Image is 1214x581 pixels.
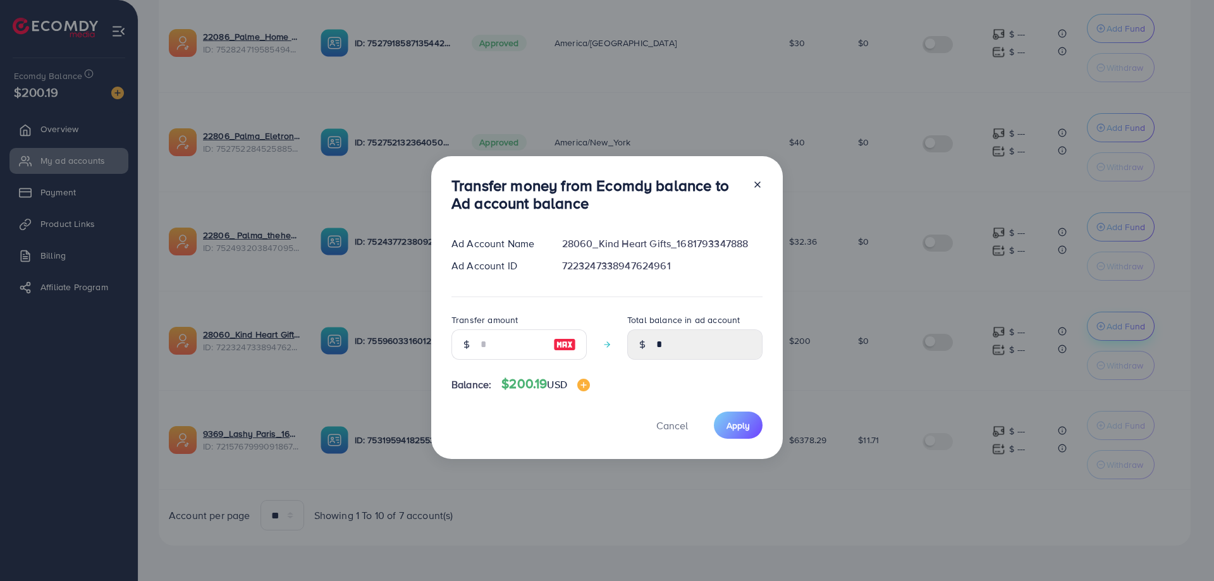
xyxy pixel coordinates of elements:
span: Cancel [656,419,688,432]
h3: Transfer money from Ecomdy balance to Ad account balance [451,176,742,213]
iframe: Chat [1160,524,1205,572]
span: Balance: [451,377,491,392]
button: Cancel [641,412,704,439]
div: 7223247338947624961 [552,259,773,273]
button: Apply [714,412,763,439]
img: image [577,379,590,391]
div: Ad Account ID [441,259,552,273]
h4: $200.19 [501,376,590,392]
img: image [553,337,576,352]
label: Transfer amount [451,314,518,326]
div: 28060_Kind Heart Gifts_1681793347888 [552,236,773,251]
div: Ad Account Name [441,236,552,251]
label: Total balance in ad account [627,314,740,326]
span: Apply [727,419,750,432]
span: USD [547,377,567,391]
